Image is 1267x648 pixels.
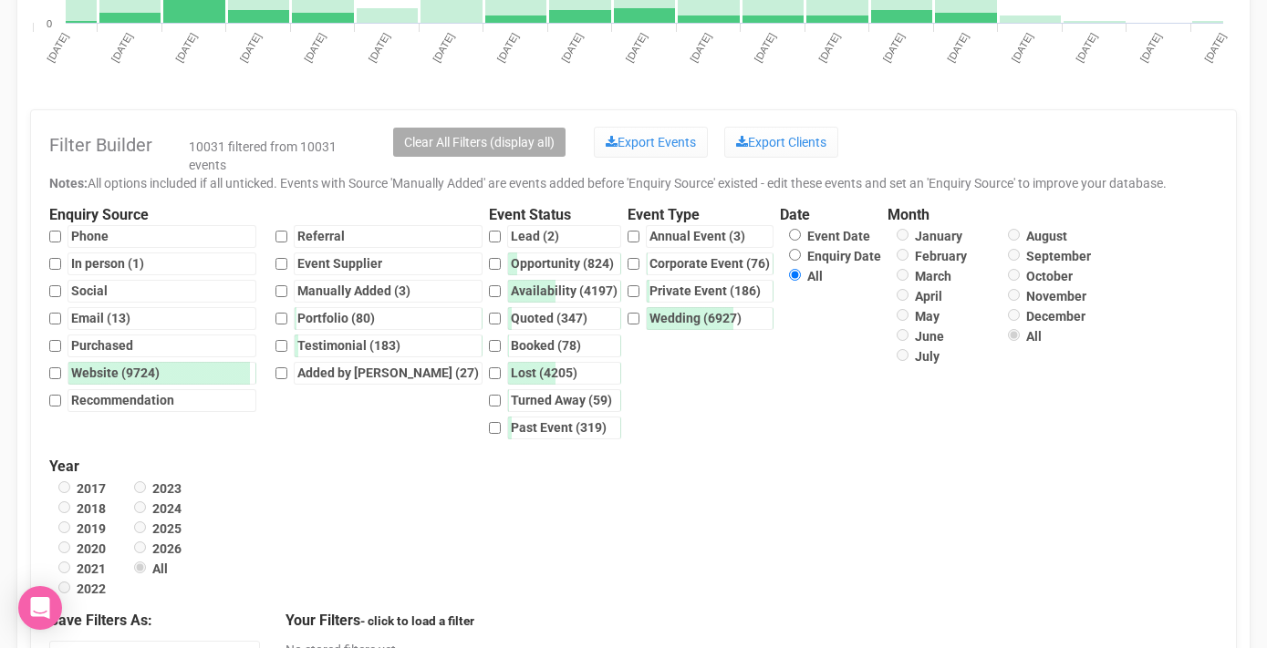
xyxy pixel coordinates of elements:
[367,31,392,64] tspan: [DATE]
[646,225,774,248] div: Annual Event (3)
[646,252,774,275] div: Corporate Event (76)
[628,252,639,275] input: Corporate Event (76)
[559,31,585,64] tspan: [DATE]
[780,249,881,263] label: Enquiry Date
[897,269,909,281] input: March
[49,501,106,516] label: 2018
[294,225,483,248] div: Referral
[507,334,621,357] div: Booked (78)
[489,417,501,439] input: Past Event (319)
[393,128,566,157] button: Clear All Filters (display all)
[68,389,256,412] div: Recommendation
[507,362,621,385] div: Lost (4205)
[68,307,256,330] div: Email (13)
[489,225,501,248] input: Lead (2)
[58,521,70,533] input: 2019
[294,334,483,357] div: Testimonial (183)
[125,521,182,536] label: 2025
[68,280,256,303] div: Social
[109,31,135,64] tspan: [DATE]
[275,225,287,248] input: Referral
[646,307,774,330] div: Wedding (6927)
[275,252,287,275] input: Event Supplier
[789,249,801,261] input: Enquiry Date
[897,309,909,321] input: May
[49,135,152,164] h2: Filter Builder
[49,176,88,190] strong: Notes:
[489,334,501,357] input: Booked (78)
[897,329,909,341] input: June
[49,389,61,412] input: Recommendation
[49,334,61,357] input: Purchased
[594,127,708,158] a: Export Events
[1008,329,1020,341] input: All
[275,307,287,330] input: Portfolio (80)
[49,561,106,576] label: 2021
[507,280,621,303] div: Availability (4197)
[125,541,182,556] label: 2026
[724,127,838,158] a: Export Clients
[999,229,1067,243] label: August
[888,309,940,324] label: May
[431,31,456,64] tspan: [DATE]
[888,205,1097,226] legend: Month
[173,31,199,64] tspan: [DATE]
[897,349,909,361] input: July
[489,362,501,385] input: Lost (4205)
[58,541,70,553] input: 2020
[125,561,168,576] label: All
[628,307,639,330] input: Wedding (6927)
[125,501,182,516] label: 2024
[1074,31,1099,64] tspan: [DATE]
[49,481,106,496] label: 2017
[489,280,501,303] input: Availability (4197)
[897,249,909,261] input: February
[489,252,501,275] input: Opportunity (824)
[628,205,780,226] legend: Event Type
[628,280,639,303] input: Private Event (186)
[780,229,870,243] label: Event Date
[945,31,971,64] tspan: [DATE]
[753,31,778,64] tspan: [DATE]
[49,252,61,275] input: In person (1)
[134,561,146,573] input: All
[58,481,70,493] input: 2017
[134,481,146,493] input: 2023
[49,611,260,632] legend: Save Filters As:
[1008,289,1020,301] input: November
[275,334,287,357] input: Testimonial (183)
[888,229,962,243] label: January
[125,481,182,496] label: 2023
[49,205,489,226] legend: Enquiry Source
[45,31,70,64] tspan: [DATE]
[888,289,942,303] label: April
[789,229,801,241] input: Event Date
[189,138,368,174] div: 10031 filtered from 10031 events
[360,613,474,628] small: - click to load a filter
[495,31,521,64] tspan: [DATE]
[507,389,621,412] div: Turned Away (59)
[888,329,944,344] label: June
[999,269,1073,283] label: October
[134,501,146,513] input: 2024
[1008,269,1020,281] input: October
[68,225,256,248] div: Phone
[294,362,483,385] div: Added by [PERSON_NAME] (27)
[49,581,106,596] label: 2022
[68,252,256,275] div: In person (1)
[888,249,967,263] label: February
[286,611,519,632] legend: Your Filters
[897,289,909,301] input: April
[1008,249,1020,261] input: September
[489,389,501,412] input: Turned Away (59)
[999,329,1042,344] label: All
[489,205,628,226] legend: Event Status
[881,31,907,64] tspan: [DATE]
[49,280,61,303] input: Social
[816,31,842,64] tspan: [DATE]
[134,521,146,533] input: 2025
[507,417,621,439] div: Past Event (319)
[1010,31,1035,64] tspan: [DATE]
[302,31,327,64] tspan: [DATE]
[294,307,483,330] div: Portfolio (80)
